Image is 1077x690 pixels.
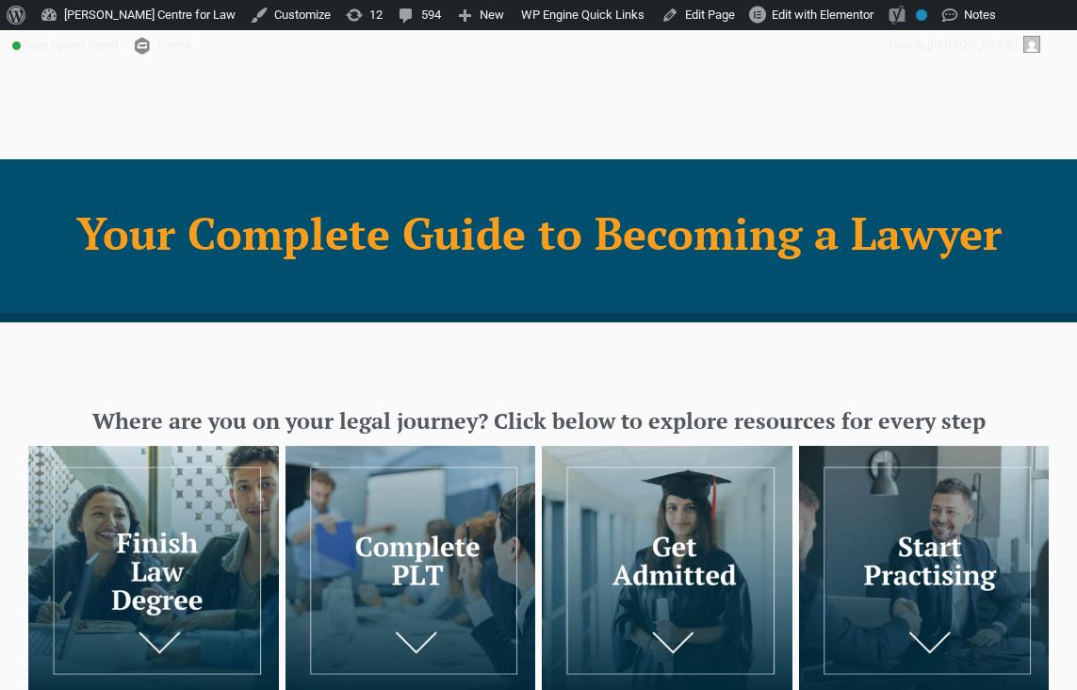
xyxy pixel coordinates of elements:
span: Forms [157,30,191,60]
span: Where are you on your legal journey? Click below to explore resources for every step [92,406,986,435]
div: No index [916,9,927,21]
a: Howdy, [882,30,1048,60]
span: Edit with Elementor [772,8,873,22]
h1: Your Complete Guide to Becoming a Lawyer [38,209,1039,256]
span: [PERSON_NAME] [927,38,1018,52]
